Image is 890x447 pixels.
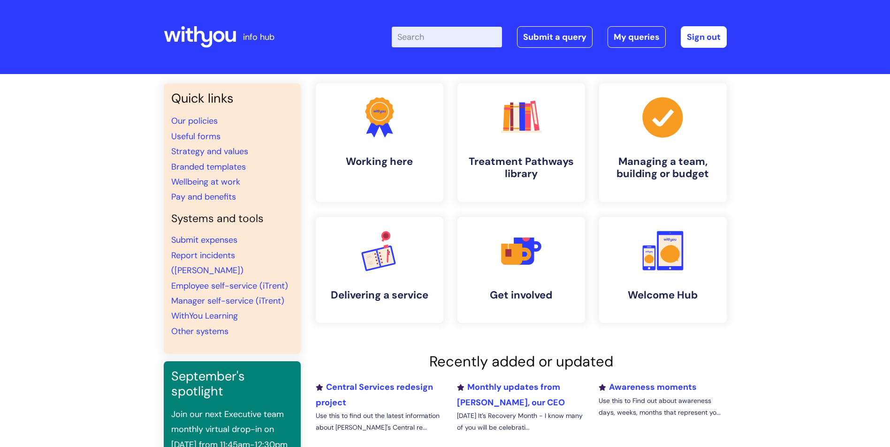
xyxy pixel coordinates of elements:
[171,176,240,187] a: Wellbeing at work
[171,191,236,202] a: Pay and benefits
[171,161,246,172] a: Branded templates
[171,280,288,291] a: Employee self-service (iTrent)
[607,289,719,301] h4: Welcome Hub
[243,30,274,45] p: info hub
[392,27,502,47] input: Search
[323,156,436,168] h4: Working here
[607,156,719,180] h4: Managing a team, building or budget
[599,83,727,202] a: Managing a team, building or budget
[171,369,293,399] h3: September's spotlight
[171,295,284,306] a: Manager self-service (iTrent)
[465,156,578,180] h4: Treatment Pathways library
[599,395,726,418] p: Use this to Find out about awareness days, weeks, months that represent yo...
[599,381,697,393] a: Awareness moments
[171,91,293,106] h3: Quick links
[457,381,565,408] a: Monthly updates from [PERSON_NAME], our CEO
[316,381,433,408] a: Central Services redesign project
[316,353,727,370] h2: Recently added or updated
[323,289,436,301] h4: Delivering a service
[681,26,727,48] a: Sign out
[171,146,248,157] a: Strategy and values
[457,83,585,202] a: Treatment Pathways library
[599,217,727,323] a: Welcome Hub
[465,289,578,301] h4: Get involved
[457,217,585,323] a: Get involved
[171,310,238,321] a: WithYou Learning
[608,26,666,48] a: My queries
[171,250,243,276] a: Report incidents ([PERSON_NAME])
[457,410,585,433] p: [DATE] It’s Recovery Month - I know many of you will be celebrati...
[171,212,293,225] h4: Systems and tools
[171,115,218,127] a: Our policies
[392,26,727,48] div: | -
[517,26,593,48] a: Submit a query
[171,131,221,142] a: Useful forms
[171,234,237,246] a: Submit expenses
[316,410,443,433] p: Use this to find out the latest information about [PERSON_NAME]'s Central re...
[171,326,228,337] a: Other systems
[316,217,443,323] a: Delivering a service
[316,83,443,202] a: Working here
